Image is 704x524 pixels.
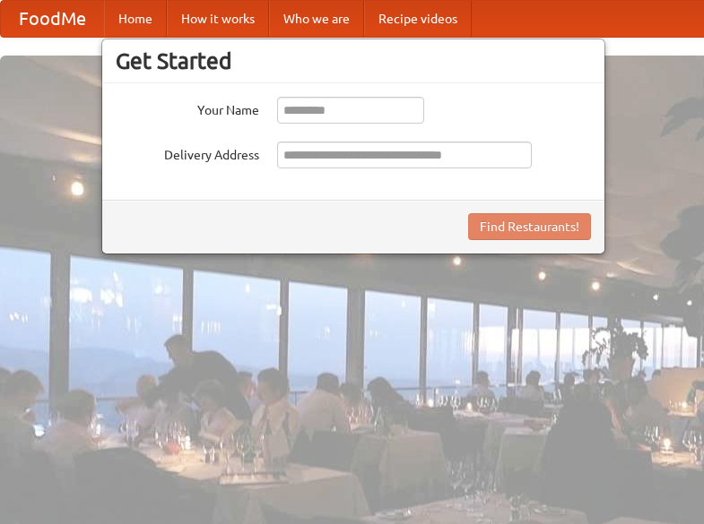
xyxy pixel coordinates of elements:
[116,97,259,119] label: Your Name
[468,213,591,240] button: Find Restaurants!
[269,1,364,37] a: Who we are
[116,142,259,164] label: Delivery Address
[364,1,472,37] a: Recipe videos
[167,1,269,37] a: How it works
[1,1,104,37] a: FoodMe
[116,47,591,74] h3: Get Started
[104,1,167,37] a: Home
